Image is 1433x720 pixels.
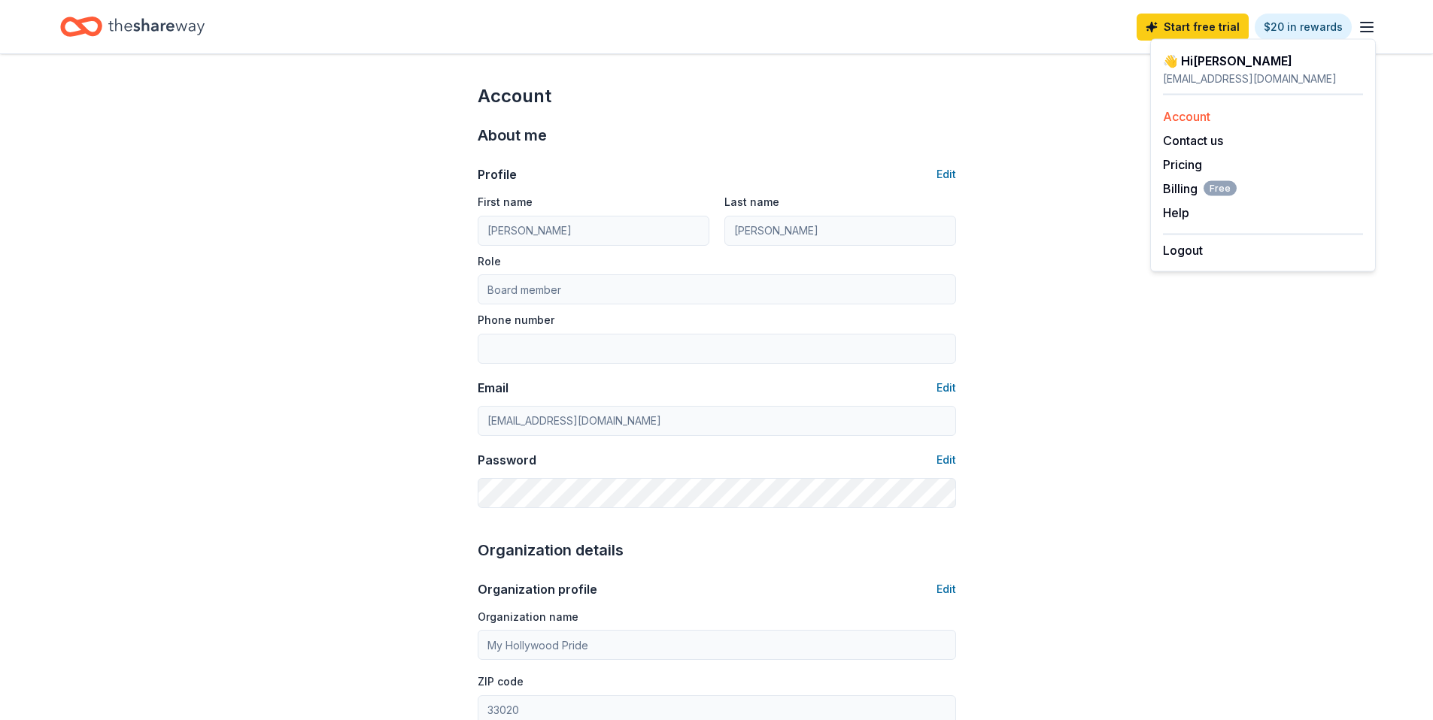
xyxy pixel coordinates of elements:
[937,165,956,183] button: Edit
[478,123,956,147] div: About me
[1163,241,1203,259] button: Logout
[478,580,597,598] div: Organization profile
[1163,180,1237,198] span: Billing
[1163,204,1189,222] button: Help
[478,674,524,689] label: ZIP code
[478,84,956,108] div: Account
[937,451,956,469] button: Edit
[1137,14,1249,41] a: Start free trial
[724,195,779,210] label: Last name
[1163,109,1210,124] a: Account
[478,610,578,625] label: Organization name
[478,165,517,183] div: Profile
[1163,52,1363,70] div: 👋 Hi [PERSON_NAME]
[1163,157,1202,172] a: Pricing
[478,538,956,562] div: Organization details
[478,195,533,210] label: First name
[478,451,536,469] div: Password
[478,254,501,269] label: Role
[937,580,956,598] button: Edit
[1163,180,1237,198] button: BillingFree
[478,379,509,397] div: Email
[1163,132,1223,150] button: Contact us
[1204,181,1237,196] span: Free
[1163,70,1363,88] div: [EMAIL_ADDRESS][DOMAIN_NAME]
[937,379,956,397] button: Edit
[60,9,205,44] a: Home
[478,313,554,328] label: Phone number
[1255,14,1352,41] a: $20 in rewards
